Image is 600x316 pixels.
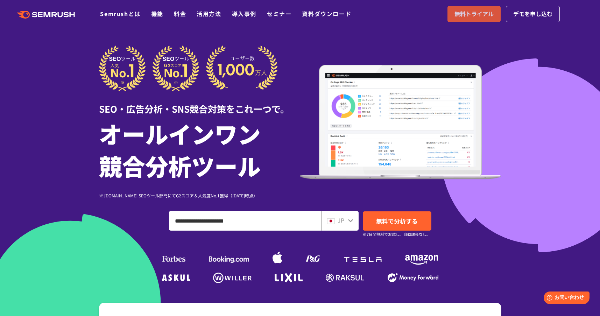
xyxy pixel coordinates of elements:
span: JP [338,216,344,224]
a: 機能 [151,9,163,18]
a: 料金 [174,9,186,18]
a: 活用方法 [197,9,221,18]
a: 無料で分析する [363,211,431,231]
span: 無料で分析する [376,217,418,225]
iframe: Help widget launcher [538,289,592,308]
a: 無料トライアル [447,6,501,22]
div: ※ [DOMAIN_NAME] SEOツール部門にてG2スコア＆人気度No.1獲得（[DATE]時点） [99,192,300,199]
span: 無料トライアル [454,9,494,19]
span: デモを申し込む [513,9,552,19]
a: セミナー [267,9,291,18]
small: ※7日間無料でお試し。自動課金なし。 [363,231,430,238]
a: 導入事例 [232,9,256,18]
a: 資料ダウンロード [302,9,351,18]
h1: オールインワン 競合分析ツール [99,117,300,182]
div: SEO・広告分析・SNS競合対策をこれ一つで。 [99,91,300,115]
a: Semrushとは [100,9,140,18]
a: デモを申し込む [506,6,560,22]
input: ドメイン、キーワードまたはURLを入力してください [169,211,321,230]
